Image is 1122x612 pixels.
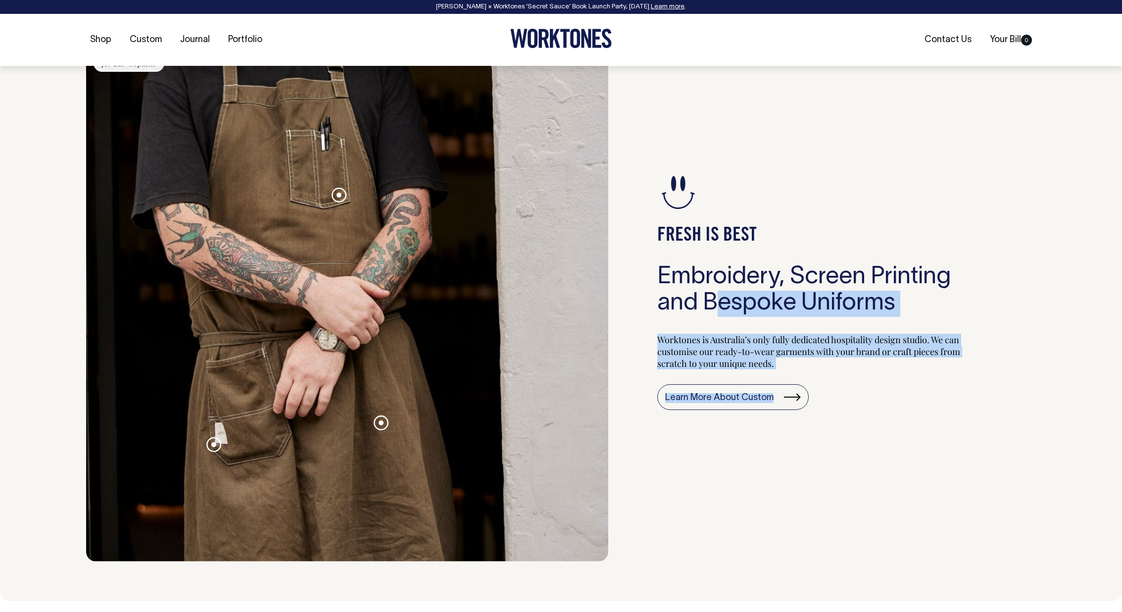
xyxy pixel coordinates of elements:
[1021,35,1032,46] span: 0
[86,32,115,48] a: Shop
[176,32,214,48] a: Journal
[657,384,809,410] a: Learn More About Custom
[10,3,1112,10] div: [PERSON_NAME] × Worktones ‘Secret Sauce’ Book Launch Party, [DATE]. .
[986,32,1036,48] a: Your Bill0
[651,4,684,10] a: Learn more
[224,32,266,48] a: Portfolio
[657,224,988,247] h4: FRESH IS BEST
[126,32,166,48] a: Custom
[921,32,976,48] a: Contact Us
[657,264,988,317] h3: Embroidery, Screen Printing and Bespoke Uniforms
[86,19,609,561] img: Embroidery, Screen Printing and Bespoke Uniforms
[657,334,988,369] p: Worktones is Australia’s only fully dedicated hospitality design studio. We can customise our rea...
